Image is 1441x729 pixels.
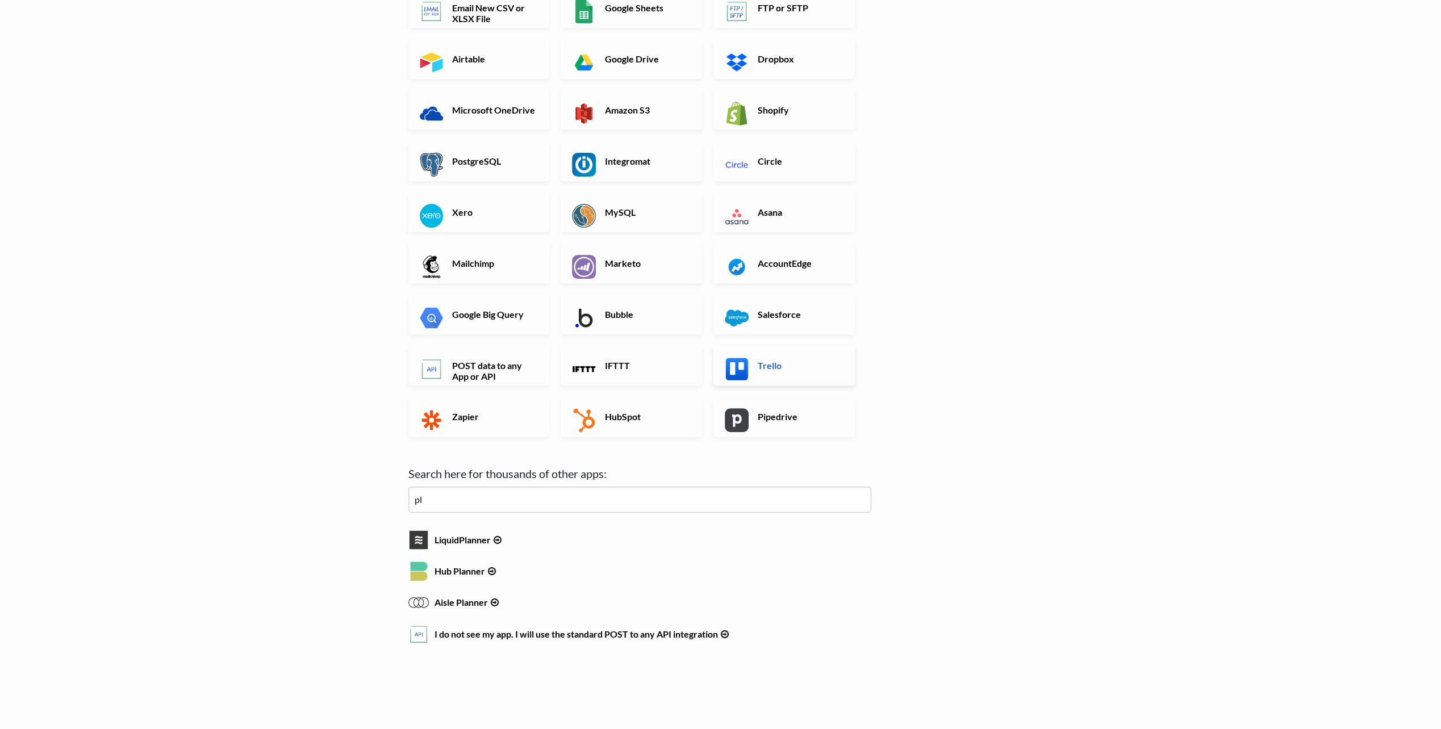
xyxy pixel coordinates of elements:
[725,357,749,381] img: Trello App & API
[755,104,844,115] h6: Shopify
[449,360,538,382] h6: POST data to any App or API
[755,258,844,269] h6: AccountEdge
[1384,672,1427,715] iframe: Drift Widget Chat Controller
[408,561,429,581] img: hub_planner.png
[420,204,444,228] img: Xero App & API
[713,90,855,130] a: Shopify
[602,2,691,13] h6: Google Sheets
[408,346,550,386] a: POST data to any App or API
[408,530,871,545] a: LiquidPlanner
[713,141,855,181] a: Circle
[449,411,538,422] h6: Zapier
[408,39,550,79] a: Airtable
[408,592,871,607] a: Aisle Planner
[420,153,444,177] img: PostgreSQL App & API
[408,295,550,334] a: Google Big Query
[602,207,691,217] h6: MySQL
[602,156,691,166] h6: Integromat
[449,207,538,217] h6: Xero
[408,192,550,232] a: Xero
[408,624,429,644] img: api.png
[572,306,596,330] img: Bubble App & API
[561,192,702,232] a: MySQL
[713,397,855,437] a: Pipedrive
[725,51,749,74] img: Dropbox App & API
[408,530,429,550] img: liquidplanner.png
[449,104,538,115] h6: Microsoft OneDrive
[713,295,855,334] a: Salesforce
[561,346,702,386] a: IFTTT
[755,2,844,13] h6: FTP or SFTP
[420,51,444,74] img: Airtable App & API
[713,39,855,79] a: Dropbox
[755,53,844,64] h6: Dropbox
[572,204,596,228] img: MySQL App & API
[602,360,691,371] h6: IFTTT
[602,309,691,320] h6: Bubble
[408,465,871,482] label: Search here for thousands of other apps:
[755,411,844,422] h6: Pipedrive
[572,102,596,125] img: Amazon S3 App & API
[602,53,691,64] h6: Google Drive
[572,153,596,177] img: Integromat App & API
[602,258,691,269] h6: Marketo
[408,624,871,639] a: I do not see my app. I will use the standard POST to any API integration
[408,90,550,130] a: Microsoft OneDrive
[725,408,749,432] img: Pipedrive App & API
[449,53,538,64] h6: Airtable
[449,309,538,320] h6: Google Big Query
[420,102,444,125] img: Microsoft OneDrive App & API
[408,592,429,613] img: aisle_planner.png
[449,258,538,269] h6: Mailchimp
[725,255,749,279] img: AccountEdge App & API
[725,102,749,125] img: Shopify App & API
[755,360,844,371] h6: Trello
[408,244,550,283] a: Mailchimp
[572,408,596,432] img: HubSpot App & API
[449,156,538,166] h6: PostgreSQL
[561,90,702,130] a: Amazon S3
[713,244,855,283] a: AccountEdge
[420,255,444,279] img: Mailchimp App & API
[408,397,550,437] a: Zapier
[408,487,871,513] input: examples: zendesk, segment, zoho...
[713,192,855,232] a: Asana
[420,408,444,432] img: Zapier App & API
[408,141,550,181] a: PostgreSQL
[561,397,702,437] a: HubSpot
[755,207,844,217] h6: Asana
[572,51,596,74] img: Google Drive App & API
[408,561,871,576] a: Hub Planner
[725,306,749,330] img: Salesforce App & API
[561,244,702,283] a: Marketo
[725,153,749,177] img: Circle App & API
[755,156,844,166] h6: Circle
[420,357,444,381] img: POST data to any App or API App & API
[449,2,538,24] h6: Email New CSV or XLSX File
[561,295,702,334] a: Bubble
[420,306,444,330] img: Google Big Query App & API
[755,309,844,320] h6: Salesforce
[561,39,702,79] a: Google Drive
[572,357,596,381] img: IFTTT App & API
[561,141,702,181] a: Integromat
[713,346,855,386] a: Trello
[602,104,691,115] h6: Amazon S3
[572,255,596,279] img: Marketo App & API
[602,411,691,422] h6: HubSpot
[725,204,749,228] img: Asana App & API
